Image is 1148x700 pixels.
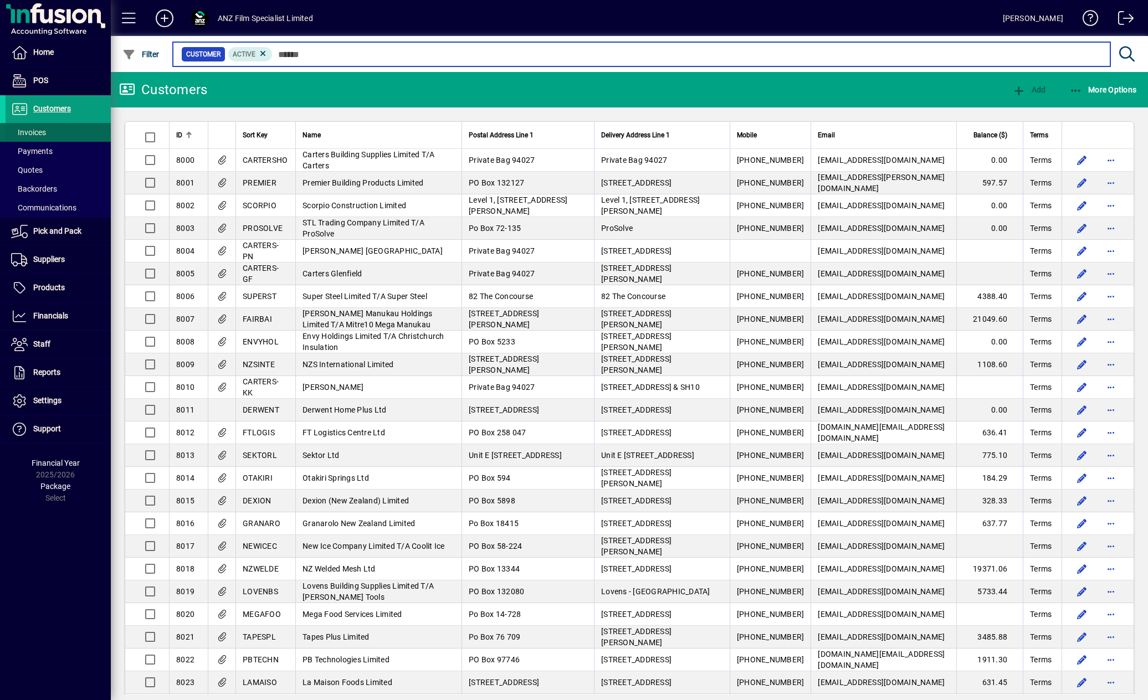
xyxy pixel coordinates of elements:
button: More options [1102,628,1120,646]
td: 637.77 [956,512,1023,535]
span: LOVENBS [243,587,278,596]
span: [PHONE_NUMBER] [737,564,804,573]
span: Private Bag 94027 [469,246,535,255]
span: [PHONE_NUMBER] [737,405,804,414]
span: New Ice Company Limited T/A Coolit Ice [303,542,445,550]
span: Reports [33,368,60,377]
span: GRANARO [243,519,280,528]
span: [STREET_ADDRESS] [601,519,672,528]
span: [STREET_ADDRESS] [601,178,672,187]
span: NZS International Limited [303,360,393,369]
span: PO Box 5233 [469,337,515,346]
button: More options [1102,583,1120,600]
a: Support [6,415,111,443]
span: TAPESPL [243,632,276,641]
span: Terms [1030,336,1052,347]
span: [PHONE_NUMBER] [737,269,804,278]
span: 8002 [176,201,194,210]
span: Terms [1030,586,1052,597]
button: Edit [1073,378,1091,396]
span: [EMAIL_ADDRESS][DOMAIN_NAME] [818,246,945,255]
div: ID [176,129,201,141]
button: More options [1102,310,1120,328]
span: [EMAIL_ADDRESS][DOMAIN_NAME] [818,292,945,301]
td: 636.41 [956,421,1023,444]
span: [EMAIL_ADDRESS][DOMAIN_NAME] [818,564,945,573]
span: NZWELDE [243,564,279,573]
span: [EMAIL_ADDRESS][DOMAIN_NAME] [818,201,945,210]
button: Edit [1073,197,1091,214]
span: 8006 [176,292,194,301]
span: Quotes [11,166,43,174]
span: Terms [1030,450,1052,461]
span: STL Trading Company Limited T/A ProSolve [303,218,424,238]
span: Terms [1030,495,1052,506]
span: Terms [1030,518,1052,529]
button: More options [1102,242,1120,260]
span: Products [33,283,65,292]
span: [STREET_ADDRESS] [601,564,672,573]
td: 0.00 [956,217,1023,240]
span: Private Bag 94027 [469,156,535,164]
span: 8004 [176,246,194,255]
a: Financials [6,302,111,330]
span: CARTERS-GF [243,264,279,284]
span: Terms [1030,223,1052,234]
span: Terms [1030,313,1052,325]
span: [STREET_ADDRESS] [601,496,672,505]
span: Unit E [STREET_ADDRESS] [469,451,562,460]
div: ANZ Film Specialist Limited [218,9,313,27]
span: [STREET_ADDRESS][PERSON_NAME] [601,264,672,284]
span: 8021 [176,632,194,641]
span: Customer [186,49,221,60]
span: [EMAIL_ADDRESS][DOMAIN_NAME] [818,610,945,619]
button: Edit [1073,651,1091,668]
span: [STREET_ADDRESS][PERSON_NAME] [601,536,672,556]
button: More options [1102,492,1120,509]
span: PROSOLVE [243,224,283,233]
span: NEWICEC [243,542,277,550]
td: 1108.60 [956,353,1023,376]
span: Terms [1030,472,1052,483]
a: Backorders [6,179,111,198]
span: [EMAIL_ADDRESS][DOMAIN_NAME] [818,337,945,346]
span: [EMAIL_ADDRESS][DOMAIN_NAME] [818,496,945,505]
span: Terms [1030,291,1052,302]
button: Edit [1073,514,1091,532]
span: Dexion (New Zealand) Limited [303,496,409,505]
button: Edit [1073,446,1091,464]
span: [PHONE_NUMBER] [737,383,804,392]
span: 8008 [176,337,194,346]
span: [PHONE_NUMBER] [737,156,804,164]
td: 5733.44 [956,580,1023,603]
span: Backorders [11,184,57,193]
span: Staff [33,339,50,348]
button: Edit [1073,356,1091,373]
div: Name [303,129,455,141]
button: Edit [1073,219,1091,237]
button: Edit [1073,174,1091,192]
span: [EMAIL_ADDRESS][DOMAIN_NAME] [818,315,945,323]
span: SCORPIO [243,201,276,210]
span: Settings [33,396,61,405]
span: [PHONE_NUMBER] [737,496,804,505]
span: [STREET_ADDRESS][PERSON_NAME] [601,468,672,488]
span: [STREET_ADDRESS][PERSON_NAME] [469,309,539,329]
span: Po Box 18415 [469,519,519,528]
span: Terms [1030,155,1052,166]
span: SUPERST [243,292,276,301]
span: [STREET_ADDRESS] [601,405,672,414]
button: Edit [1073,401,1091,419]
a: Pick and Pack [6,218,111,245]
span: 8000 [176,156,194,164]
button: Add [1009,80,1048,100]
button: Edit [1073,333,1091,351]
span: Granarolo New Zealand Limited [303,519,415,528]
span: Terms [1030,541,1052,552]
span: Package [40,482,70,491]
span: Terms [1030,631,1052,642]
span: [PERSON_NAME] Manukau Holdings Limited T/A Mitre10 Mega Manukau [303,309,433,329]
button: Edit [1073,605,1091,623]
span: 8011 [176,405,194,414]
span: FT Logistics Centre Ltd [303,428,385,437]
